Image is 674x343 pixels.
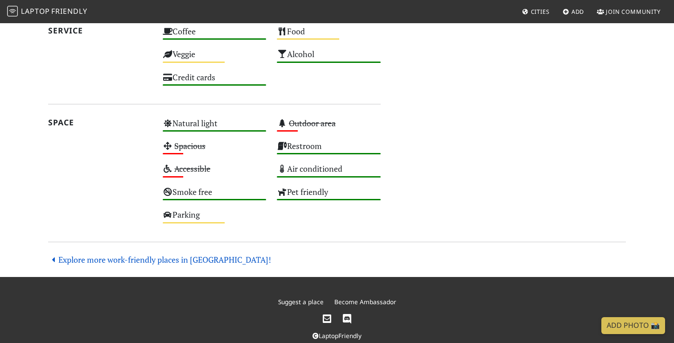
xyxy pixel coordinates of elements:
[271,161,386,184] div: Air conditioned
[157,185,272,207] div: Smoke free
[157,207,272,230] div: Parking
[334,298,396,306] a: Become Ambassador
[48,26,152,35] h2: Service
[174,163,210,174] s: Accessible
[571,8,584,16] span: Add
[593,4,664,20] a: Join Community
[157,47,272,70] div: Veggie
[601,317,665,334] a: Add Photo 📸
[271,47,386,70] div: Alcohol
[271,185,386,207] div: Pet friendly
[174,141,205,151] s: Spacious
[312,331,362,340] a: LaptopFriendly
[51,6,87,16] span: Friendly
[271,139,386,161] div: Restroom
[271,24,386,47] div: Food
[157,70,272,93] div: Credit cards
[157,116,272,139] div: Natural light
[48,118,152,127] h2: Space
[531,8,550,16] span: Cities
[289,118,336,128] s: Outdoor area
[606,8,661,16] span: Join Community
[278,298,324,306] a: Suggest a place
[157,24,272,47] div: Coffee
[7,6,18,17] img: LaptopFriendly
[7,4,87,20] a: LaptopFriendly LaptopFriendly
[21,6,50,16] span: Laptop
[559,4,588,20] a: Add
[518,4,553,20] a: Cities
[48,254,271,265] a: Explore more work-friendly places in [GEOGRAPHIC_DATA]!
